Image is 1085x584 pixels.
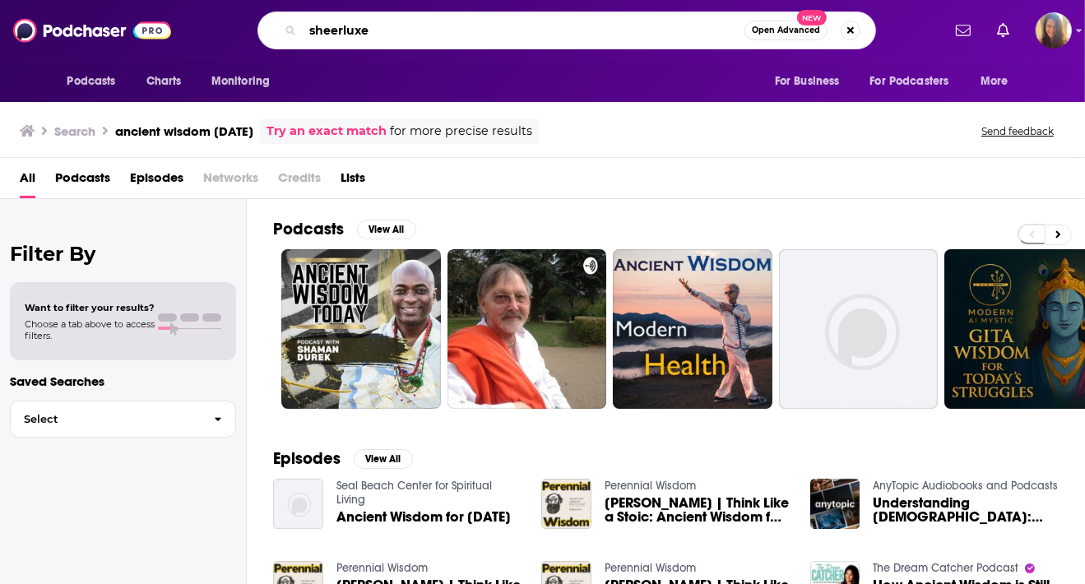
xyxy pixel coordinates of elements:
[336,510,511,524] a: Ancient Wisdom for Today
[203,165,258,198] span: Networks
[949,16,977,44] a: Show notifications dropdown
[67,70,116,93] span: Podcasts
[605,561,696,575] a: Perennial Wisdom
[130,165,183,198] a: Episodes
[390,122,532,141] span: for more precise results
[273,448,413,469] a: EpisodesView All
[357,220,416,239] button: View All
[873,561,1018,575] a: The Dream Catcher Podcast
[1036,12,1072,49] span: Logged in as AHartman333
[146,70,182,93] span: Charts
[605,479,696,493] a: Perennial Wisdom
[257,12,876,49] div: Search podcasts, credits, & more...
[990,16,1016,44] a: Show notifications dropdown
[10,373,236,389] p: Saved Searches
[541,479,591,529] img: Massimo Pigliucci | Think Like a Stoic: Ancient Wisdom for Today's World
[267,122,387,141] a: Try an exact match
[11,414,201,424] span: Select
[969,66,1029,97] button: open menu
[605,496,791,524] span: [PERSON_NAME] | Think Like a Stoic: Ancient Wisdom for [DATE] World
[1036,12,1072,49] img: User Profile
[25,302,155,313] span: Want to filter your results?
[1036,12,1072,49] button: Show profile menu
[303,17,744,44] input: Search podcasts, credits, & more...
[56,66,137,97] button: open menu
[341,165,365,198] a: Lists
[115,123,253,139] h3: ancient wisdom [DATE]
[273,219,344,239] h2: Podcasts
[136,66,192,97] a: Charts
[13,15,171,46] img: Podchaser - Follow, Share and Rate Podcasts
[20,165,35,198] a: All
[605,496,791,524] a: Massimo Pigliucci | Think Like a Stoic: Ancient Wisdom for Today's World
[744,21,828,40] button: Open AdvancedNew
[10,242,236,266] h2: Filter By
[810,479,860,529] img: Understanding Stoicism: Ancient Wisdom for Today
[981,70,1008,93] span: More
[211,70,270,93] span: Monitoring
[336,479,492,507] a: Seal Beach Center for Spiritual Living
[775,70,840,93] span: For Business
[763,66,860,97] button: open menu
[54,123,95,139] h3: Search
[200,66,291,97] button: open menu
[873,496,1059,524] span: Understanding [DEMOGRAPHIC_DATA]: Ancient Wisdom for [DATE]
[273,448,341,469] h2: Episodes
[752,26,820,35] span: Open Advanced
[273,479,323,529] img: Ancient Wisdom for Today
[336,510,511,524] span: Ancient Wisdom for [DATE]
[870,70,949,93] span: For Podcasters
[336,561,428,575] a: Perennial Wisdom
[278,165,321,198] span: Credits
[10,401,236,438] button: Select
[873,479,1058,493] a: AnyTopic Audiobooks and Podcasts
[273,219,416,239] a: PodcastsView All
[976,124,1059,138] button: Send feedback
[55,165,110,198] a: Podcasts
[797,10,827,25] span: New
[860,66,973,97] button: open menu
[873,496,1059,524] a: Understanding Stoicism: Ancient Wisdom for Today
[354,449,413,469] button: View All
[25,318,155,341] span: Choose a tab above to access filters.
